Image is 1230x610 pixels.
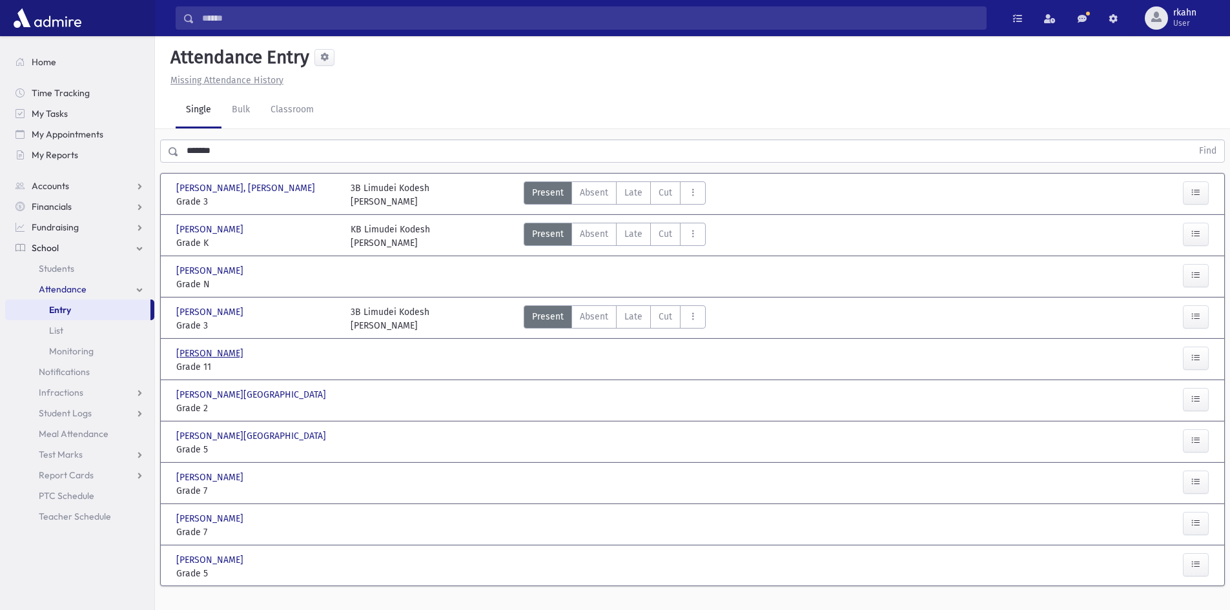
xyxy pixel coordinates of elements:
[39,387,83,398] span: Infractions
[32,149,78,161] span: My Reports
[39,283,87,295] span: Attendance
[176,223,246,236] span: [PERSON_NAME]
[39,511,111,522] span: Teacher Schedule
[5,83,154,103] a: Time Tracking
[176,305,246,319] span: [PERSON_NAME]
[176,181,318,195] span: [PERSON_NAME], [PERSON_NAME]
[580,186,608,199] span: Absent
[32,180,69,192] span: Accounts
[5,423,154,444] a: Meal Attendance
[32,108,68,119] span: My Tasks
[32,56,56,68] span: Home
[624,310,642,323] span: Late
[532,186,564,199] span: Present
[5,145,154,165] a: My Reports
[176,388,329,402] span: [PERSON_NAME][GEOGRAPHIC_DATA]
[659,227,672,241] span: Cut
[176,278,338,291] span: Grade N
[5,320,154,341] a: List
[49,345,94,357] span: Monitoring
[32,242,59,254] span: School
[170,75,283,86] u: Missing Attendance History
[176,236,338,250] span: Grade K
[176,512,246,525] span: [PERSON_NAME]
[5,196,154,217] a: Financials
[5,238,154,258] a: School
[351,305,429,332] div: 3B Limudei Kodesh [PERSON_NAME]
[39,407,92,419] span: Student Logs
[32,221,79,233] span: Fundraising
[5,300,150,320] a: Entry
[39,263,74,274] span: Students
[260,92,324,128] a: Classroom
[5,341,154,361] a: Monitoring
[624,227,642,241] span: Late
[5,403,154,423] a: Student Logs
[176,429,329,443] span: [PERSON_NAME][GEOGRAPHIC_DATA]
[659,186,672,199] span: Cut
[176,553,246,567] span: [PERSON_NAME]
[176,471,246,484] span: [PERSON_NAME]
[524,305,706,332] div: AttTypes
[39,469,94,481] span: Report Cards
[659,310,672,323] span: Cut
[5,485,154,506] a: PTC Schedule
[32,87,90,99] span: Time Tracking
[5,52,154,72] a: Home
[176,319,338,332] span: Grade 3
[176,360,338,374] span: Grade 11
[1173,18,1196,28] span: User
[176,525,338,539] span: Grade 7
[176,567,338,580] span: Grade 5
[1173,8,1196,18] span: rkahn
[176,264,246,278] span: [PERSON_NAME]
[176,402,338,415] span: Grade 2
[5,444,154,465] a: Test Marks
[32,128,103,140] span: My Appointments
[5,506,154,527] a: Teacher Schedule
[5,124,154,145] a: My Appointments
[165,46,309,68] h5: Attendance Entry
[176,195,338,208] span: Grade 3
[39,449,83,460] span: Test Marks
[5,361,154,382] a: Notifications
[176,347,246,360] span: [PERSON_NAME]
[532,227,564,241] span: Present
[32,201,72,212] span: Financials
[5,279,154,300] a: Attendance
[524,181,706,208] div: AttTypes
[221,92,260,128] a: Bulk
[39,366,90,378] span: Notifications
[194,6,986,30] input: Search
[5,176,154,196] a: Accounts
[351,223,430,250] div: KB Limudei Kodesh [PERSON_NAME]
[5,258,154,279] a: Students
[5,382,154,403] a: Infractions
[10,5,85,31] img: AdmirePro
[5,103,154,124] a: My Tasks
[1191,140,1224,162] button: Find
[532,310,564,323] span: Present
[176,443,338,456] span: Grade 5
[49,304,71,316] span: Entry
[49,325,63,336] span: List
[165,75,283,86] a: Missing Attendance History
[176,484,338,498] span: Grade 7
[176,92,221,128] a: Single
[39,428,108,440] span: Meal Attendance
[580,227,608,241] span: Absent
[5,465,154,485] a: Report Cards
[624,186,642,199] span: Late
[524,223,706,250] div: AttTypes
[39,490,94,502] span: PTC Schedule
[5,217,154,238] a: Fundraising
[580,310,608,323] span: Absent
[351,181,429,208] div: 3B Limudei Kodesh [PERSON_NAME]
